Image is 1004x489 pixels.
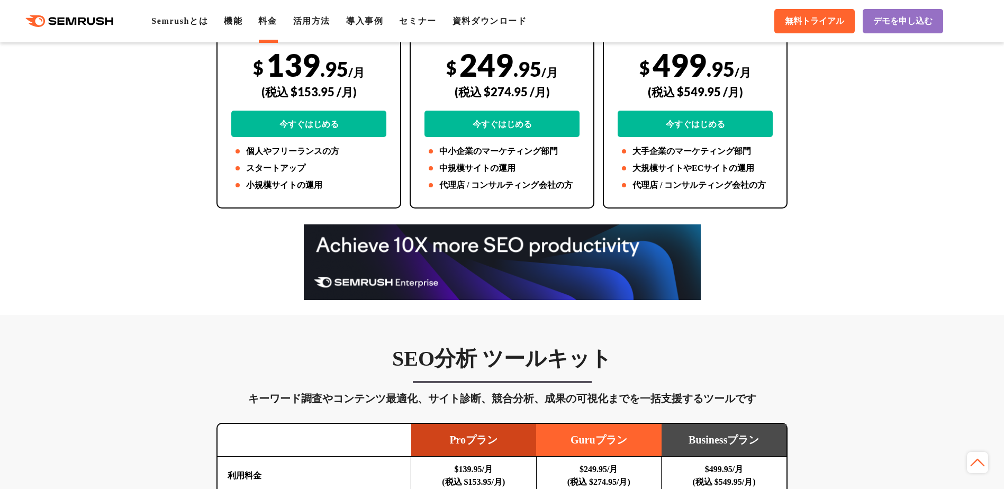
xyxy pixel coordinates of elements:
[348,65,365,79] span: /月
[618,145,773,158] li: 大手企業のマーケティング部門
[399,16,436,25] a: セミナー
[873,16,933,27] span: デモを申し込む
[231,162,386,175] li: スタートアップ
[320,57,348,81] span: .95
[424,145,580,158] li: 中小企業のマーケティング部門
[541,65,558,79] span: /月
[231,46,386,137] div: 139
[618,46,773,137] div: 499
[151,16,208,25] a: Semrushとは
[216,346,788,372] h3: SEO分析 ツールキット
[228,471,261,480] b: 利用料金
[513,57,541,81] span: .95
[258,16,277,25] a: 料金
[774,9,855,33] a: 無料トライアル
[224,16,242,25] a: 機能
[231,111,386,137] a: 今すぐはじめる
[293,16,330,25] a: 活用方法
[231,73,386,111] div: (税込 $153.95 /月)
[424,46,580,137] div: 249
[707,57,735,81] span: .95
[785,16,844,27] span: 無料トライアル
[231,145,386,158] li: 個人やフリーランスの方
[231,179,386,192] li: 小規模サイトの運用
[424,179,580,192] li: 代理店 / コンサルティング会社の方
[662,424,787,457] td: Businessプラン
[567,465,630,486] b: $249.95/月 (税込 $274.95/月)
[692,465,755,486] b: $499.95/月 (税込 $549.95/月)
[411,424,537,457] td: Proプラン
[618,179,773,192] li: 代理店 / コンサルティング会社の方
[346,16,383,25] a: 導入事例
[618,111,773,137] a: 今すぐはじめる
[424,111,580,137] a: 今すぐはじめる
[618,162,773,175] li: 大規模サイトやECサイトの運用
[424,162,580,175] li: 中規模サイトの運用
[536,424,662,457] td: Guruプラン
[618,73,773,111] div: (税込 $549.95 /月)
[863,9,943,33] a: デモを申し込む
[639,57,650,78] span: $
[453,16,527,25] a: 資料ダウンロード
[446,57,457,78] span: $
[424,73,580,111] div: (税込 $274.95 /月)
[735,65,751,79] span: /月
[442,465,505,486] b: $139.95/月 (税込 $153.95/月)
[253,57,264,78] span: $
[216,390,788,407] div: キーワード調査やコンテンツ最適化、サイト診断、競合分析、成果の可視化までを一括支援するツールです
